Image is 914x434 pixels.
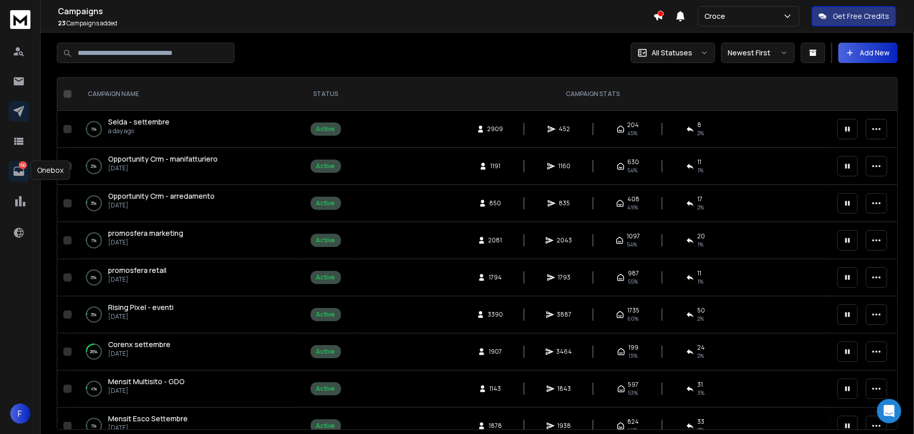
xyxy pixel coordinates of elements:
span: 2081 [489,236,502,244]
span: 835 [559,199,570,207]
button: F [10,404,30,424]
span: 630 [628,158,639,166]
span: 204 [628,121,639,129]
span: 23 [58,19,65,27]
a: Selda - settembre [108,117,170,127]
div: Active [316,422,335,430]
a: 150 [9,161,29,181]
a: Mensit Multisito - GDO [108,377,185,387]
p: 0 % [91,272,97,283]
button: Get Free Credits [811,6,896,26]
p: [DATE] [108,275,166,284]
span: 1 % [697,166,703,174]
h1: Campaigns [58,5,653,17]
td: 3%Opportunity Crm - arredamento[DATE] [76,185,297,222]
span: 31 [697,381,703,389]
span: 1938 [558,422,571,430]
th: STATUS [297,78,354,111]
span: 11 [697,269,701,277]
p: [DATE] [108,387,185,395]
span: 55 % [628,277,638,286]
p: [DATE] [108,313,174,321]
span: 3464 [557,348,572,356]
p: 2 % [91,161,97,171]
span: 2 % [697,426,704,434]
span: 49 % [627,203,638,211]
p: All Statuses [652,48,692,58]
span: 3 % [697,389,704,397]
p: 1 % [91,124,96,134]
p: Campaigns added [58,19,653,27]
th: CAMPAIGN NAME [76,78,297,111]
td: 2%Opportunity Crm - manifatturiero[DATE] [76,148,297,185]
p: 1 % [91,235,96,245]
span: 11 [697,158,701,166]
span: 45 % [628,129,638,137]
p: [DATE] [108,350,171,358]
span: 17 [697,195,702,203]
span: 2 % [697,352,704,360]
span: 1097 [627,232,640,240]
span: 452 [559,125,570,133]
span: 597 [628,381,639,389]
span: 54 % [627,240,637,249]
span: 24 [697,344,705,352]
span: 50 [697,306,705,315]
span: 54 % [628,166,638,174]
span: Mensit Esco Settembre [108,414,188,423]
p: [DATE] [108,424,188,432]
div: Open Intercom Messenger [877,399,901,423]
span: 1 % [697,277,703,286]
p: [DATE] [108,201,215,209]
span: 1 % [697,240,703,249]
span: 1793 [558,273,571,282]
span: 199 [628,344,638,352]
span: 2 % [697,203,704,211]
span: 1191 [490,162,500,170]
span: Rising Pixel - eventi [108,302,174,312]
p: [DATE] [108,164,218,172]
span: 850 [490,199,501,207]
span: 1907 [489,348,502,356]
span: 1735 [627,306,639,315]
div: Active [316,348,335,356]
span: 13 % [628,352,637,360]
div: Active [316,125,335,133]
a: Opportunity Crm - manifatturiero [108,154,218,164]
p: [DATE] [108,238,183,246]
span: Opportunity Crm - arredamento [108,191,215,201]
a: Corenx settembre [108,339,171,350]
span: 33 [697,418,704,426]
a: promosfera marketing [108,228,183,238]
p: Get Free Credits [833,11,889,21]
td: 3%Rising Pixel - eventi[DATE] [76,296,297,333]
a: promosfera retail [108,265,166,275]
button: Newest First [721,43,795,63]
span: Selda - settembre [108,117,170,127]
span: 2909 [488,125,503,133]
div: Active [316,311,335,319]
span: 1143 [490,385,501,393]
p: 4 % [91,384,97,394]
span: 824 [628,418,639,426]
p: 150 [19,161,27,169]
span: 1160 [558,162,570,170]
div: Onebox [30,161,70,180]
p: a day ago [108,127,170,135]
span: 3390 [488,311,503,319]
div: Active [316,273,335,282]
p: 3 % [91,198,97,208]
button: Add New [838,43,898,63]
span: Opportunity Crm - manifatturiero [108,154,218,164]
td: 1%Selda - settembrea day ago [76,111,297,148]
p: Croce [704,11,729,21]
td: 1%promosfera marketing[DATE] [76,222,297,259]
p: 26 % [90,347,98,357]
span: 1843 [558,385,571,393]
td: 26%Corenx settembre[DATE] [76,333,297,370]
